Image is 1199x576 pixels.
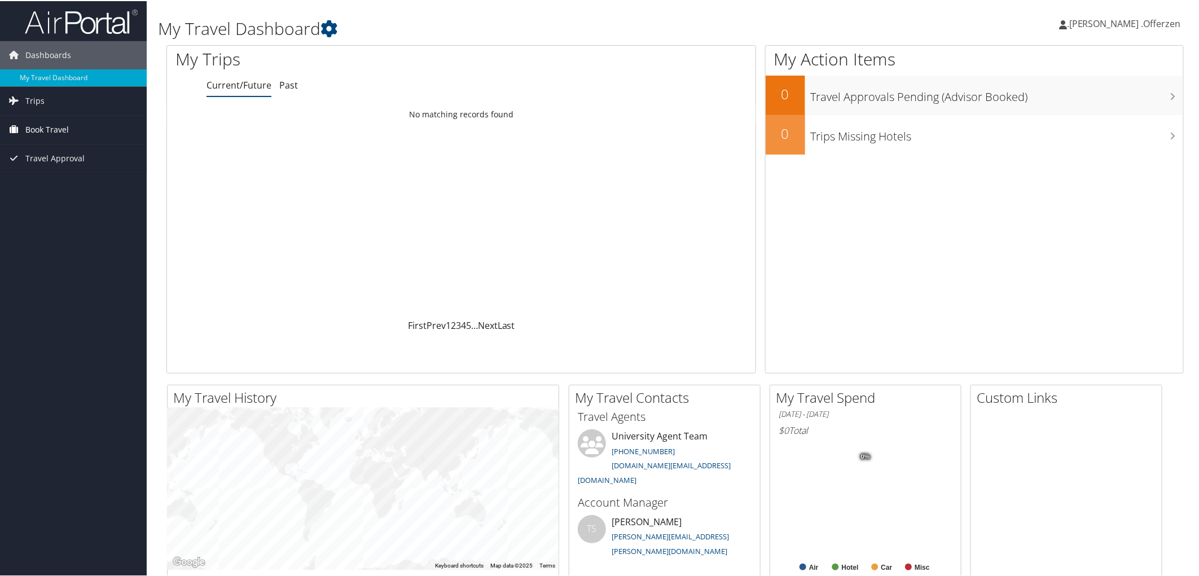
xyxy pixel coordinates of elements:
h1: My Travel Dashboard [158,16,847,39]
a: Open this area in Google Maps (opens a new window) [170,554,208,569]
h2: 0 [766,123,805,142]
a: Current/Future [207,78,271,90]
h3: Travel Approvals Pending (Advisor Booked) [811,82,1184,104]
h3: Trips Missing Hotels [811,122,1184,143]
a: [DOMAIN_NAME][EMAIL_ADDRESS][DOMAIN_NAME] [578,459,731,484]
span: … [471,318,478,331]
a: 3 [456,318,461,331]
a: First [408,318,427,331]
div: TS [578,514,606,542]
span: Travel Approval [25,143,85,172]
span: Trips [25,86,45,114]
h3: Account Manager [578,494,752,509]
a: 0Trips Missing Hotels [766,114,1184,153]
a: Last [498,318,515,331]
a: 4 [461,318,466,331]
text: Misc [915,562,930,570]
img: Google [170,554,208,569]
li: University Agent Team [572,428,757,489]
a: 5 [466,318,471,331]
a: [PERSON_NAME][EMAIL_ADDRESS][PERSON_NAME][DOMAIN_NAME] [612,530,729,555]
h2: 0 [766,83,805,103]
span: .[PERSON_NAME] .Offerzen [1067,16,1181,29]
a: 0Travel Approvals Pending (Advisor Booked) [766,74,1184,114]
h2: My Travel Contacts [575,387,760,406]
td: No matching records found [167,103,756,124]
a: Terms (opens in new tab) [539,561,555,568]
h6: Total [779,423,952,436]
h2: My Travel Spend [776,387,961,406]
a: Next [478,318,498,331]
a: [PHONE_NUMBER] [612,445,675,455]
span: Map data ©2025 [490,561,533,568]
h2: My Travel History [173,387,559,406]
a: 2 [451,318,456,331]
a: Past [279,78,298,90]
tspan: 0% [861,452,870,459]
span: Book Travel [25,115,69,143]
text: Air [809,562,819,570]
text: Hotel [842,562,859,570]
span: $0 [779,423,789,436]
img: airportal-logo.png [25,7,138,34]
button: Keyboard shortcuts [435,561,484,569]
h1: My Trips [175,46,502,70]
a: 1 [446,318,451,331]
li: [PERSON_NAME] [572,514,757,560]
h2: Custom Links [977,387,1162,406]
h6: [DATE] - [DATE] [779,408,952,419]
span: Dashboards [25,40,71,68]
text: Car [881,562,893,570]
a: Prev [427,318,446,331]
a: .[PERSON_NAME] .Offerzen [1059,6,1192,39]
h3: Travel Agents [578,408,752,424]
h1: My Action Items [766,46,1184,70]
